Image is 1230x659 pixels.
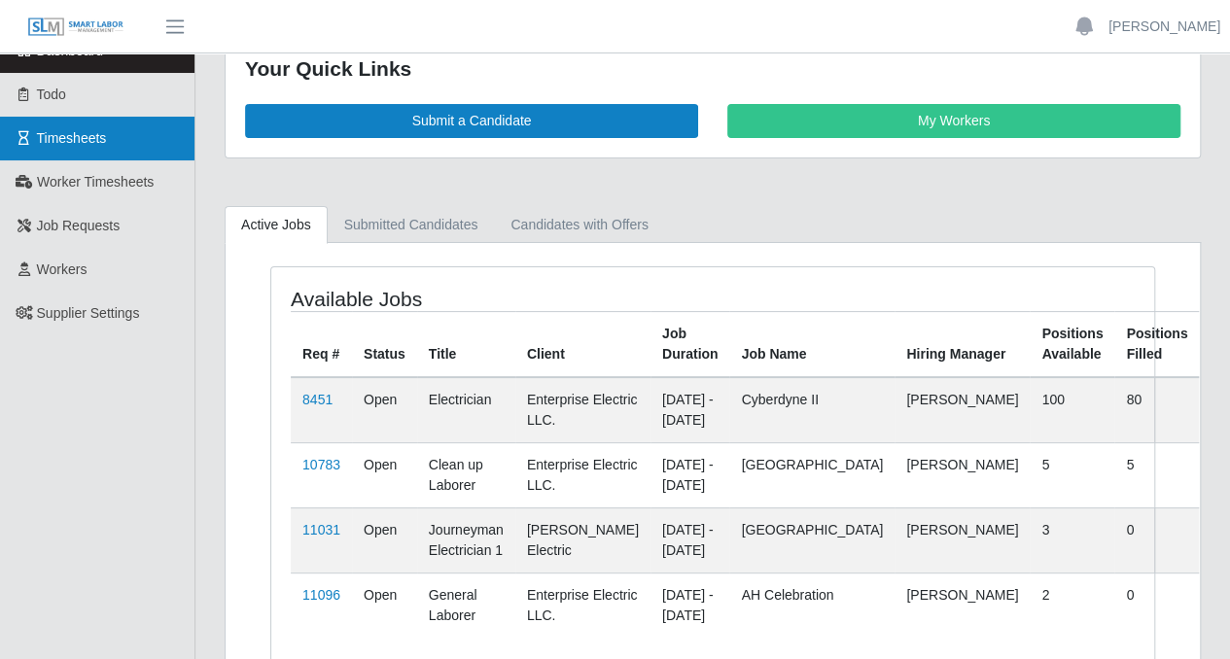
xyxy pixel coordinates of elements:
[895,442,1030,507] td: [PERSON_NAME]
[515,377,650,443] td: Enterprise Electric LLC.
[729,507,895,572] td: [GEOGRAPHIC_DATA]
[1108,17,1220,37] a: [PERSON_NAME]
[1114,311,1199,377] th: Positions Filled
[37,218,121,233] span: Job Requests
[352,377,417,443] td: Open
[302,457,340,472] a: 10783
[515,311,650,377] th: Client
[650,572,730,638] td: [DATE] - [DATE]
[291,287,625,311] h4: Available Jobs
[1030,572,1114,638] td: 2
[1030,311,1114,377] th: Positions Available
[1114,572,1199,638] td: 0
[895,572,1030,638] td: [PERSON_NAME]
[27,17,124,38] img: SLM Logo
[245,53,1180,85] div: Your Quick Links
[417,311,515,377] th: Title
[729,572,895,638] td: AH Celebration
[352,507,417,572] td: Open
[1030,377,1114,443] td: 100
[225,206,328,244] a: Active Jobs
[515,442,650,507] td: Enterprise Electric LLC.
[291,311,352,377] th: Req #
[650,507,730,572] td: [DATE] - [DATE]
[352,311,417,377] th: Status
[37,261,88,277] span: Workers
[302,392,333,407] a: 8451
[302,522,340,538] a: 11031
[1114,377,1199,443] td: 80
[895,507,1030,572] td: [PERSON_NAME]
[494,206,664,244] a: Candidates with Offers
[729,311,895,377] th: Job Name
[37,305,140,321] span: Supplier Settings
[515,507,650,572] td: [PERSON_NAME] Electric
[650,311,730,377] th: Job Duration
[729,442,895,507] td: [GEOGRAPHIC_DATA]
[895,377,1030,443] td: [PERSON_NAME]
[37,130,107,146] span: Timesheets
[1030,507,1114,572] td: 3
[417,442,515,507] td: Clean up Laborer
[37,87,66,102] span: Todo
[1114,442,1199,507] td: 5
[417,377,515,443] td: Electrician
[352,442,417,507] td: Open
[328,206,495,244] a: Submitted Candidates
[729,377,895,443] td: Cyberdyne II
[650,442,730,507] td: [DATE] - [DATE]
[515,572,650,638] td: Enterprise Electric LLC.
[352,572,417,638] td: Open
[245,104,698,138] a: Submit a Candidate
[1030,442,1114,507] td: 5
[37,174,154,190] span: Worker Timesheets
[895,311,1030,377] th: Hiring Manager
[650,377,730,443] td: [DATE] - [DATE]
[417,572,515,638] td: General Laborer
[417,507,515,572] td: Journeyman Electrician 1
[302,587,340,603] a: 11096
[1114,507,1199,572] td: 0
[727,104,1180,138] a: My Workers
